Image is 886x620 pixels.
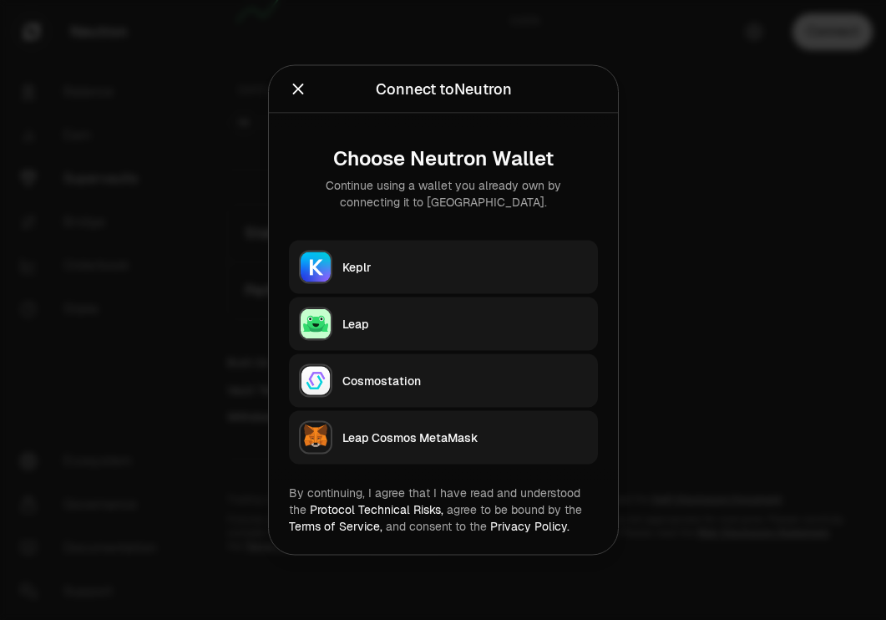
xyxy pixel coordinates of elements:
a: Protocol Technical Risks, [310,502,443,517]
div: Leap Cosmos MetaMask [342,429,588,446]
div: Connect to Neutron [375,78,511,101]
button: Leap Cosmos MetaMaskLeap Cosmos MetaMask [289,411,598,465]
div: By continuing, I agree that I have read and understood the agree to be bound by the and consent t... [289,485,598,535]
img: Keplr [301,252,331,282]
button: Close [289,78,307,101]
a: Terms of Service, [289,519,382,534]
div: Continue using a wallet you already own by connecting it to [GEOGRAPHIC_DATA]. [302,177,585,211]
div: Choose Neutron Wallet [302,147,585,170]
img: Leap Cosmos MetaMask [301,423,331,453]
img: Cosmostation [301,366,331,396]
div: Cosmostation [342,373,588,389]
div: Leap [342,316,588,333]
button: CosmostationCosmostation [289,354,598,408]
div: Keplr [342,259,588,276]
button: LeapLeap [289,297,598,351]
img: Leap [301,309,331,339]
button: KeplrKeplr [289,241,598,294]
a: Privacy Policy. [490,519,570,534]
